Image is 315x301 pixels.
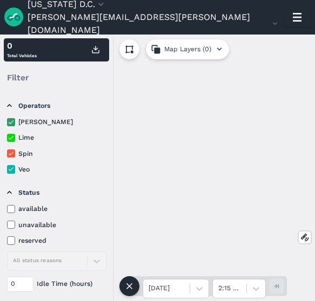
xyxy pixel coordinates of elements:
[7,181,105,204] summary: Status
[7,40,37,52] div: 0
[7,165,106,174] label: Veo
[146,39,229,59] button: Map Layers (0)
[4,8,28,26] img: Ride Report
[7,133,106,142] label: Lime
[7,220,106,230] label: unavailable
[7,40,37,60] div: Total Vehicles
[7,277,106,292] div: Idle Time (hours)
[7,94,105,117] summary: Operators
[7,204,106,214] label: available
[4,65,109,91] div: Filter
[7,149,106,159] label: Spin
[7,236,106,245] label: reserved
[28,11,279,37] button: [PERSON_NAME][EMAIL_ADDRESS][PERSON_NAME][DOMAIN_NAME]
[7,117,106,127] label: [PERSON_NAME]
